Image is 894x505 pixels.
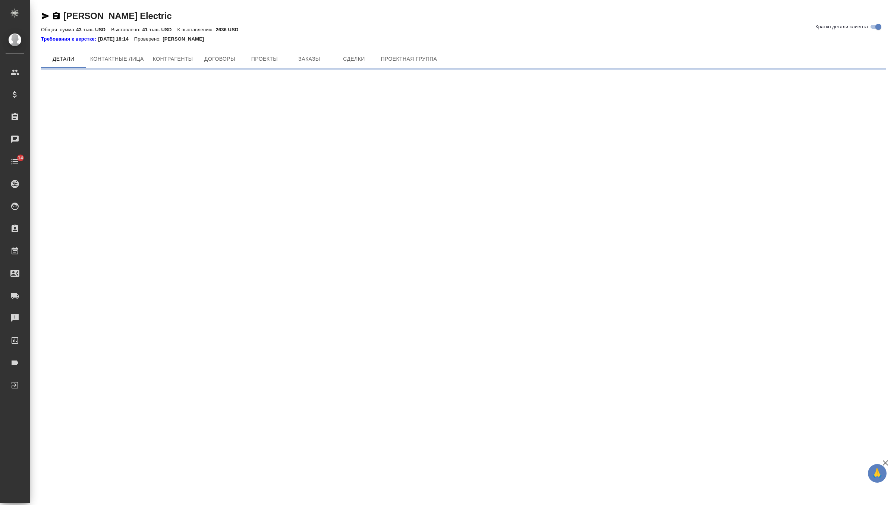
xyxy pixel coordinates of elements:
a: [PERSON_NAME] Electric [63,11,171,21]
span: Контактные лица [90,54,144,64]
p: Проверено: [134,35,163,43]
span: Заказы [291,54,327,64]
p: 2636 USD [215,27,244,32]
p: Общая сумма [41,27,76,32]
p: 43 тыс. USD [76,27,111,32]
span: Контрагенты [153,54,193,64]
p: [PERSON_NAME] [163,35,210,43]
span: Проекты [246,54,282,64]
span: Детали [45,54,81,64]
span: Кратко детали клиента [815,23,868,31]
span: Проектная группа [381,54,437,64]
span: Договоры [202,54,237,64]
button: Скопировать ссылку [52,12,61,20]
p: К выставлению: [177,27,215,32]
p: 41 тыс. USD [142,27,177,32]
a: Требования к верстке: [41,35,98,43]
button: 🙏 [868,464,887,483]
p: Выставлено: [111,27,142,32]
span: Сделки [336,54,372,64]
a: 14 [2,152,28,171]
div: Нажми, чтобы открыть папку с инструкцией [41,35,98,43]
p: [DATE] 18:14 [98,35,134,43]
button: Скопировать ссылку для ЯМессенджера [41,12,50,20]
span: 14 [13,154,28,162]
span: 🙏 [871,466,884,481]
